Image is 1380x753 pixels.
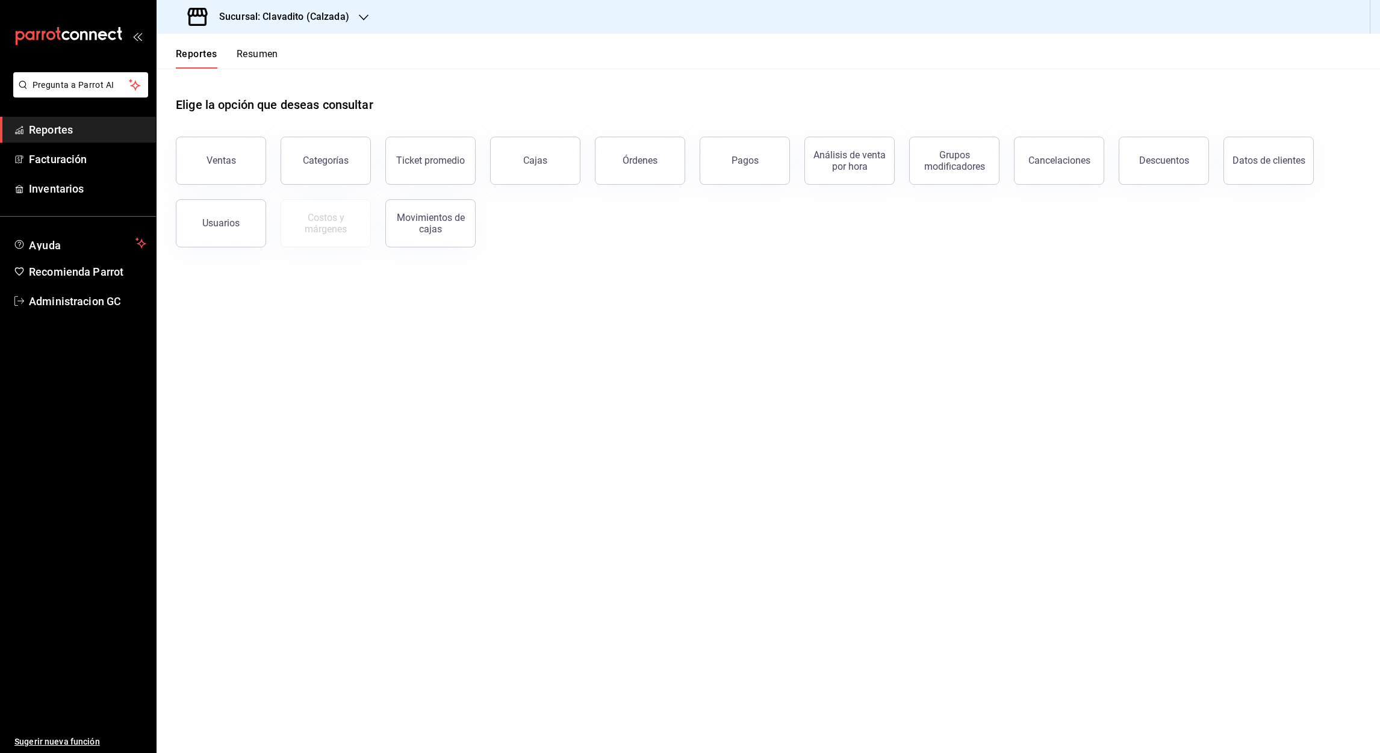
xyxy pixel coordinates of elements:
button: Movimientos de cajas [385,199,476,247]
div: Costos y márgenes [288,212,363,235]
span: Ayuda [29,236,131,250]
span: Pregunta a Parrot AI [33,79,129,91]
button: Órdenes [595,137,685,185]
div: Categorías [303,155,349,166]
span: Sugerir nueva función [14,736,146,748]
button: Ventas [176,137,266,185]
button: Contrata inventarios para ver este reporte [281,199,371,247]
div: Movimientos de cajas [393,212,468,235]
button: Usuarios [176,199,266,247]
h1: Elige la opción que deseas consultar [176,96,373,114]
span: Inventarios [29,181,146,197]
button: Cancelaciones [1014,137,1104,185]
h3: Sucursal: Clavadito (Calzada) [210,10,349,24]
a: Pregunta a Parrot AI [8,87,148,100]
button: Categorías [281,137,371,185]
div: Órdenes [623,155,657,166]
div: navigation tabs [176,48,278,69]
span: Recomienda Parrot [29,264,146,280]
div: Datos de clientes [1232,155,1305,166]
span: Administracion GC [29,293,146,309]
div: Ventas [207,155,236,166]
button: Pregunta a Parrot AI [13,72,148,98]
button: Pagos [700,137,790,185]
div: Pagos [732,155,759,166]
div: Usuarios [202,217,240,229]
button: Cajas [490,137,580,185]
div: Cancelaciones [1028,155,1090,166]
div: Ticket promedio [396,155,465,166]
button: Grupos modificadores [909,137,999,185]
button: Descuentos [1119,137,1209,185]
div: Cajas [523,155,547,166]
button: Análisis de venta por hora [804,137,895,185]
button: Resumen [237,48,278,69]
button: open_drawer_menu [132,31,142,41]
button: Reportes [176,48,217,69]
button: Ticket promedio [385,137,476,185]
span: Reportes [29,122,146,138]
div: Descuentos [1139,155,1189,166]
span: Facturación [29,151,146,167]
div: Análisis de venta por hora [812,149,887,172]
button: Datos de clientes [1223,137,1314,185]
div: Grupos modificadores [917,149,992,172]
